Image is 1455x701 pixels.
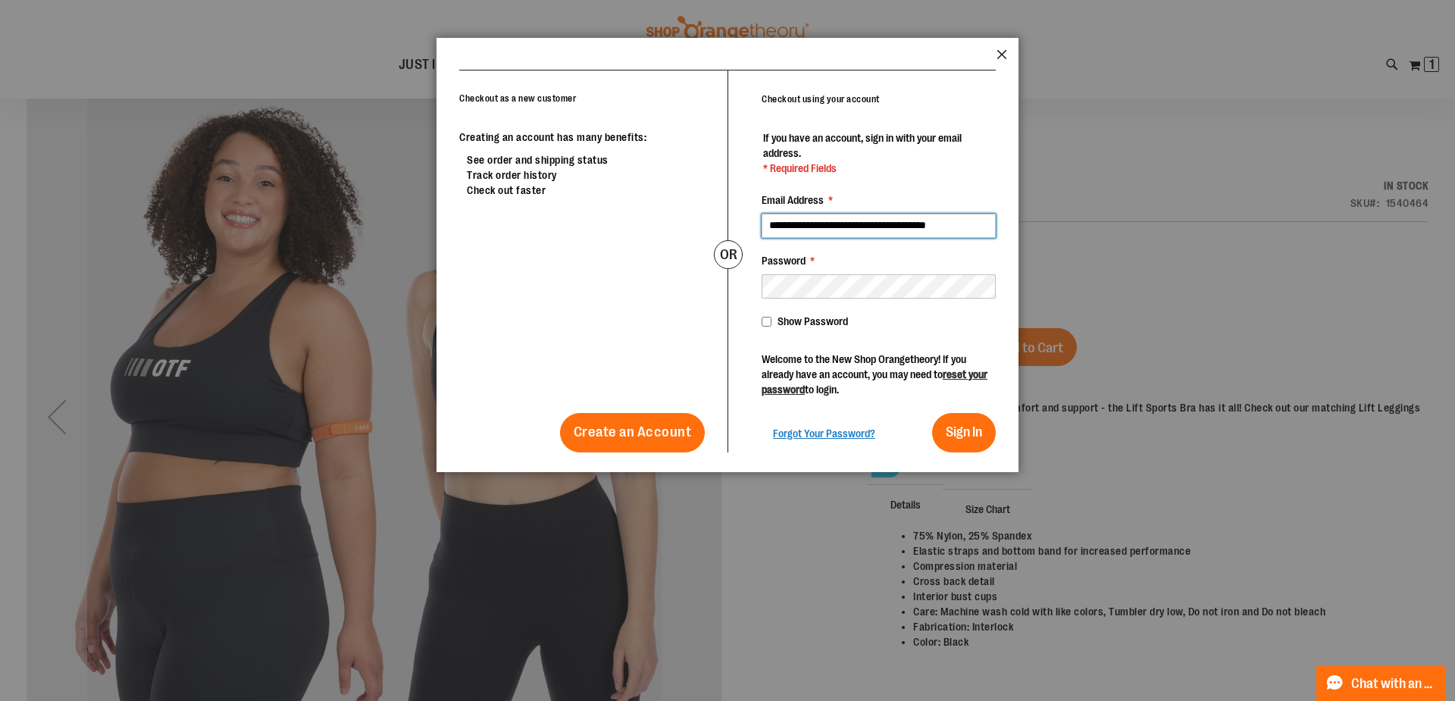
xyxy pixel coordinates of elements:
[762,368,987,396] a: reset your password
[560,413,706,452] a: Create an Account
[574,424,692,440] span: Create an Account
[773,427,875,440] span: Forgot Your Password?
[778,315,848,327] span: Show Password
[763,132,962,159] span: If you have an account, sign in with your email address.
[1316,666,1447,701] button: Chat with an Expert
[467,152,705,167] li: See order and shipping status
[762,352,996,397] p: Welcome to the New Shop Orangetheory! If you already have an account, you may need to to login.
[762,94,880,105] strong: Checkout using your account
[762,194,824,206] span: Email Address
[762,255,806,267] span: Password
[714,240,743,269] div: or
[459,93,576,104] strong: Checkout as a new customer
[467,183,705,198] li: Check out faster
[946,424,982,440] span: Sign In
[932,413,996,452] button: Sign In
[763,161,994,176] span: * Required Fields
[459,130,705,145] p: Creating an account has many benefits:
[1351,677,1437,691] span: Chat with an Expert
[773,426,875,441] a: Forgot Your Password?
[467,167,705,183] li: Track order history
